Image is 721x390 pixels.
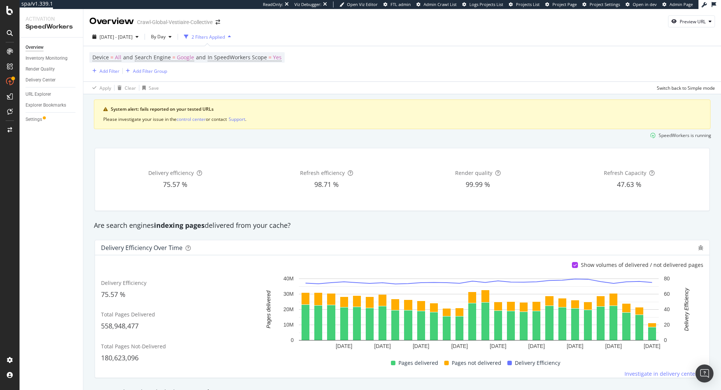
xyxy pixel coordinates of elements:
[664,307,670,313] text: 40
[383,2,411,8] a: FTL admin
[26,101,78,109] a: Explorer Bookmarks
[177,52,194,63] span: Google
[101,290,125,299] span: 75.57 %
[172,54,175,61] span: =
[466,180,490,189] span: 99.99 %
[26,65,78,73] a: Render Quality
[294,2,321,8] div: Viz Debugger:
[268,54,272,61] span: =
[115,82,136,94] button: Clear
[581,261,703,269] div: Show volumes of delivered / not delivered pages
[452,358,501,367] span: Pages not delivered
[291,337,294,343] text: 0
[26,15,77,23] div: Activation
[664,276,670,282] text: 80
[284,322,294,328] text: 10M
[133,68,167,74] div: Add Filter Group
[604,169,646,176] span: Refresh Capacity
[265,290,272,328] text: Pages delivered
[254,275,703,352] svg: A chart.
[89,66,119,75] button: Add Filter
[26,90,51,98] div: URL Explorer
[89,31,142,43] button: [DATE] - [DATE]
[657,85,715,91] div: Switch back to Simple mode
[490,343,506,349] text: [DATE]
[605,343,622,349] text: [DATE]
[101,279,146,286] span: Delivery Efficiency
[516,2,540,7] span: Projects List
[263,2,283,8] div: ReadOnly:
[110,54,113,61] span: =
[26,116,78,123] a: Settings
[680,18,706,25] div: Preview URL
[424,2,457,7] span: Admin Crawl List
[26,101,66,109] div: Explorer Bookmarks
[101,311,155,318] span: Total Pages Delivered
[664,322,670,328] text: 20
[89,15,134,28] div: Overview
[26,76,78,84] a: Delivery Center
[515,358,560,367] span: Delivery Efficiency
[229,116,245,122] div: Support
[115,52,121,63] span: All
[216,20,220,25] div: arrow-right-arrow-left
[347,2,378,7] span: Open Viz Editor
[374,343,391,349] text: [DATE]
[196,54,206,61] span: and
[26,54,78,62] a: Inventory Monitoring
[398,358,438,367] span: Pages delivered
[100,85,111,91] div: Apply
[509,2,540,8] a: Projects List
[273,52,282,63] span: Yes
[26,44,44,51] div: Overview
[89,82,111,94] button: Apply
[181,31,234,43] button: 2 Filters Applied
[314,180,339,189] span: 98.71 %
[148,169,194,176] span: Delivery efficiency
[654,82,715,94] button: Switch back to Simple mode
[552,2,577,7] span: Project Page
[413,343,429,349] text: [DATE]
[624,370,703,378] a: Investigate in delivery center
[284,276,294,282] text: 40M
[664,291,670,297] text: 60
[391,2,411,7] span: FTL admin
[229,116,245,123] button: Support
[683,288,689,331] text: Delivery Efficiency
[148,33,166,40] span: By Day
[101,321,139,330] span: 558,948,477
[668,15,715,27] button: Preview URL
[135,54,171,61] span: Search Engine
[617,180,641,189] span: 47.63 %
[644,343,660,349] text: [DATE]
[100,68,119,74] div: Add Filter
[123,66,167,75] button: Add Filter Group
[451,343,468,349] text: [DATE]
[469,2,503,7] span: Logs Projects List
[139,82,159,94] button: Save
[148,31,175,43] button: By Day
[626,2,657,8] a: Open in dev
[26,65,55,73] div: Render Quality
[339,2,378,8] a: Open Viz Editor
[149,85,159,91] div: Save
[545,2,577,8] a: Project Page
[582,2,620,8] a: Project Settings
[100,34,133,40] span: [DATE] - [DATE]
[336,343,352,349] text: [DATE]
[192,34,225,40] div: 2 Filters Applied
[590,2,620,7] span: Project Settings
[176,116,206,122] div: control center
[94,99,710,129] div: warning banner
[125,85,136,91] div: Clear
[101,244,183,251] div: Delivery Efficiency over time
[416,2,457,8] a: Admin Crawl List
[92,54,109,61] span: Device
[26,90,78,98] a: URL Explorer
[462,2,503,8] a: Logs Projects List
[300,169,345,176] span: Refresh efficiency
[698,245,703,250] div: bug
[695,364,713,382] div: Open Intercom Messenger
[26,44,78,51] a: Overview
